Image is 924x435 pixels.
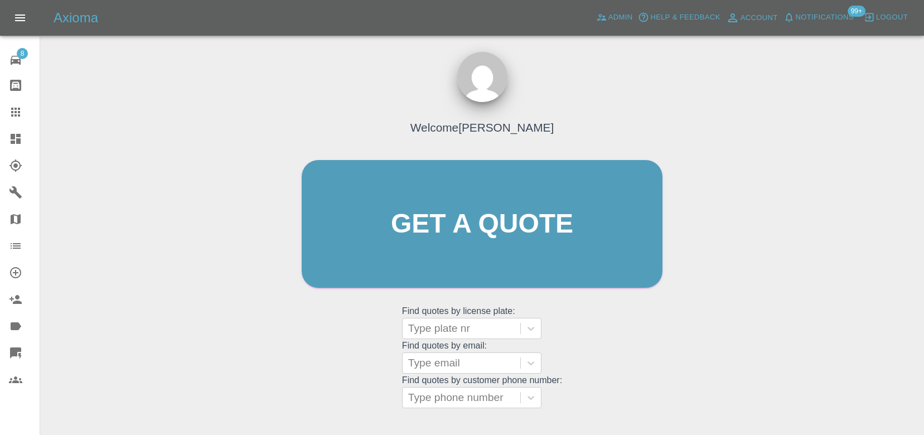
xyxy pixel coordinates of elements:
grid: Find quotes by license plate: [402,306,562,339]
h5: Axioma [54,9,98,27]
a: Account [723,9,781,27]
button: Notifications [781,9,857,26]
a: Admin [593,9,636,26]
h4: Welcome [PERSON_NAME] [410,119,554,136]
span: Logout [876,11,908,24]
a: Get a quote [302,160,662,288]
span: Admin [608,11,633,24]
span: 99+ [848,6,865,17]
span: Account [741,12,778,25]
button: Help & Feedback [635,9,723,26]
button: Open drawer [7,4,33,31]
span: Notifications [796,11,854,24]
button: Logout [861,9,911,26]
grid: Find quotes by customer phone number: [402,375,562,408]
img: ... [457,52,507,102]
grid: Find quotes by email: [402,341,562,374]
span: Help & Feedback [650,11,720,24]
span: 8 [17,48,28,59]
